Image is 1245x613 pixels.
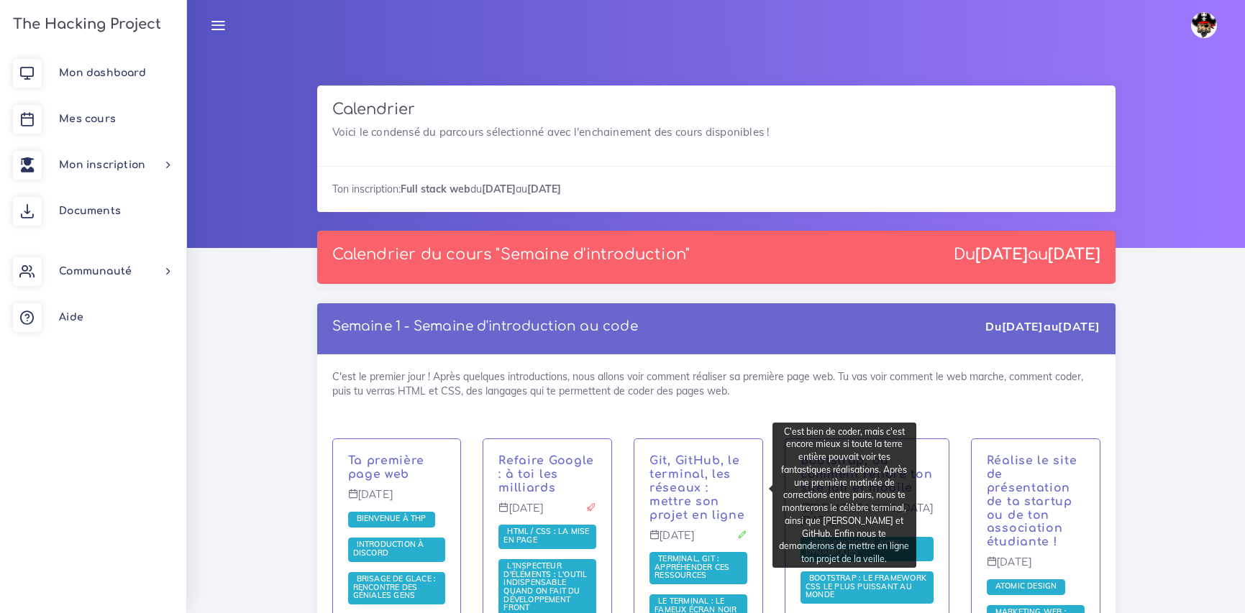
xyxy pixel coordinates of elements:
[1002,319,1044,333] strong: [DATE]
[332,101,1100,119] h3: Calendrier
[353,513,430,523] span: Bienvenue à THP
[1191,12,1217,38] img: avatar
[655,554,729,581] a: Terminal, Git : appréhender ces ressources
[992,581,1061,591] a: Atomic Design
[985,318,1100,335] div: Du au
[59,68,146,78] span: Mon dashboard
[353,540,424,558] a: Introduction à Discord
[806,573,926,600] a: Bootstrap : le framework CSS le plus puissant au monde
[332,124,1100,141] p: Voici le condensé du parcours sélectionné avec l'enchainement des cours disponibles !
[987,454,1077,548] a: Réalise le site de présentation de ta startup ou de ton association étudiante !
[353,539,424,558] span: Introduction à Discord
[401,183,470,195] strong: Full stack web
[975,246,1028,263] strong: [DATE]
[806,573,926,599] span: Bootstrap : le framework CSS le plus puissant au monde
[59,266,132,277] span: Communauté
[498,502,596,525] p: [DATE]
[527,183,561,195] strong: [DATE]
[59,114,116,124] span: Mes cours
[332,246,690,264] p: Calendrier du cours "Semaine d'introduction"
[332,319,638,333] a: Semaine 1 - Semaine d'introduction au code
[348,489,446,512] p: [DATE]
[317,166,1116,211] div: Ton inscription: du au
[649,530,747,553] p: [DATE]
[801,502,934,538] p: [DEMOGRAPHIC_DATA][DATE]
[987,556,1085,579] p: [DATE]
[348,454,425,481] a: Ta première page web
[649,454,745,521] a: Git, GitHub, le terminal, les réseaux : mettre son projet en ligne
[353,514,430,524] a: Bienvenue à THP
[655,553,729,580] span: Terminal, Git : appréhender ces ressources
[772,423,916,568] div: C'est bien de coder, mais c'est encore mieux si toute la terre entière pouvait voir tes fantastiq...
[1048,246,1100,263] strong: [DATE]
[1058,319,1100,333] strong: [DATE]
[59,206,121,216] span: Documents
[498,454,594,494] a: Refaire Google : à toi les milliards
[503,561,587,612] span: L'inspecteur d'éléments : l'outil indispensable quand on fait du développement front
[992,581,1061,591] span: Atomic Design
[353,573,437,600] span: Brisage de glace : rencontre des géniales gens
[503,561,587,613] a: L'inspecteur d'éléments : l'outil indispensable quand on fait du développement front
[9,17,161,32] h3: The Hacking Project
[954,246,1100,264] div: Du au
[59,312,83,323] span: Aide
[482,183,516,195] strong: [DATE]
[503,527,589,545] a: HTML / CSS : la mise en page
[353,574,437,601] a: Brisage de glace : rencontre des géniales gens
[503,526,589,545] span: HTML / CSS : la mise en page
[59,160,145,170] span: Mon inscription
